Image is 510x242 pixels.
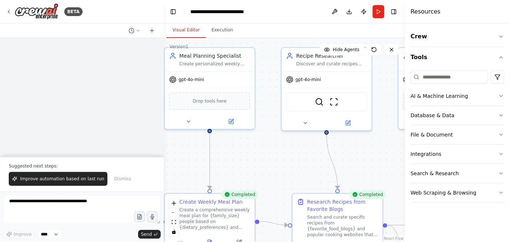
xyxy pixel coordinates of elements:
[389,7,399,17] button: Hide right sidebar
[349,190,386,199] div: Completed
[411,183,504,202] button: Web Scraping & Browsing
[170,44,189,50] div: Version 1
[411,87,504,105] button: AI & Machine Learning
[169,227,179,237] button: toggle interactivity
[307,198,378,213] div: Research Recipes from Favorite Blogs
[323,134,341,189] g: Edge from 3720eb25-b8f9-4ffd-9e76-109568d935df to e00b75a5-679f-4766-b5e1-eb983e66aa2c
[333,47,359,53] span: Hide Agents
[9,163,155,169] p: Suggested next steps:
[411,131,453,138] div: File & Document
[411,125,504,144] button: File & Document
[134,211,145,222] button: Upload files
[411,150,441,158] div: Integrations
[411,7,441,16] h4: Resources
[169,218,179,227] button: fit view
[411,112,454,119] div: Database & Data
[179,52,250,59] div: Meal Planning Specialist
[3,230,35,239] button: Improve
[411,170,459,177] div: Search & Research
[20,176,104,182] span: Improve automation based on last run
[114,176,131,182] span: Dismiss
[167,23,206,38] button: Visual Editor
[206,132,213,189] g: Edge from 6c37ba46-ae81-4278-9f28-bb765c71ffe0 to 4f77635d-b4db-48b9-8f74-b915a2ae1577
[14,231,31,237] span: Improve
[146,26,158,35] button: Start a new chat
[320,44,364,55] button: Hide Agents
[179,61,250,67] div: Create personalized weekly meal plans based on {dietary_preferences}, {family_size}, and {budget_...
[141,231,152,237] span: Send
[169,199,179,237] div: React Flow controls
[384,237,404,241] a: React Flow attribution
[179,77,204,82] span: gpt-4o-mini
[411,189,476,196] div: Web Scraping & Browsing
[260,218,288,229] g: Edge from 4f77635d-b4db-48b9-8f74-b915a2ae1577 to e00b75a5-679f-4766-b5e1-eb983e66aa2c
[307,214,378,238] div: Search and curate specific recipes from {favorite_food_blogs} and popular cooking websites that m...
[110,172,134,186] button: Dismiss
[296,61,367,67] div: Discover and curate recipes from {favorite_food_blogs} and popular cooking websites that match th...
[126,26,143,35] button: Switch to previous chat
[281,47,372,131] div: Recipe ResearcherDiscover and curate recipes from {favorite_food_blogs} and popular cooking websi...
[411,106,504,125] button: Database & Data
[210,117,252,126] button: Open in side panel
[315,97,324,106] img: SerperDevTool
[206,23,239,38] button: Execution
[411,26,504,47] button: Crew
[179,198,243,205] div: Create Weekly Meal Plan
[296,77,321,82] span: gpt-4o-mini
[327,119,369,127] button: Open in side panel
[138,230,161,239] button: Send
[164,47,255,130] div: Meal Planning SpecialistCreate personalized weekly meal plans based on {dietary_preferences}, {fa...
[221,190,258,199] div: Completed
[190,8,261,15] nav: breadcrumb
[193,97,227,105] span: Drop tools here
[411,92,468,100] div: AI & Machine Learning
[15,3,58,20] img: Logo
[411,164,504,183] button: Search & Research
[411,68,504,208] div: Tools
[330,97,338,106] img: ScrapeWebsiteTool
[168,7,178,17] button: Hide left sidebar
[296,52,367,59] div: Recipe Researcher
[411,47,504,68] button: Tools
[169,208,179,218] button: zoom out
[411,145,504,164] button: Integrations
[147,211,158,222] button: Click to speak your automation idea
[64,7,83,16] div: BETA
[9,172,107,186] button: Improve automation based on last run
[179,207,250,230] div: Create a comprehensive weekly meal plan for {family_size} people based on {dietary_preferences} a...
[169,199,179,208] button: zoom in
